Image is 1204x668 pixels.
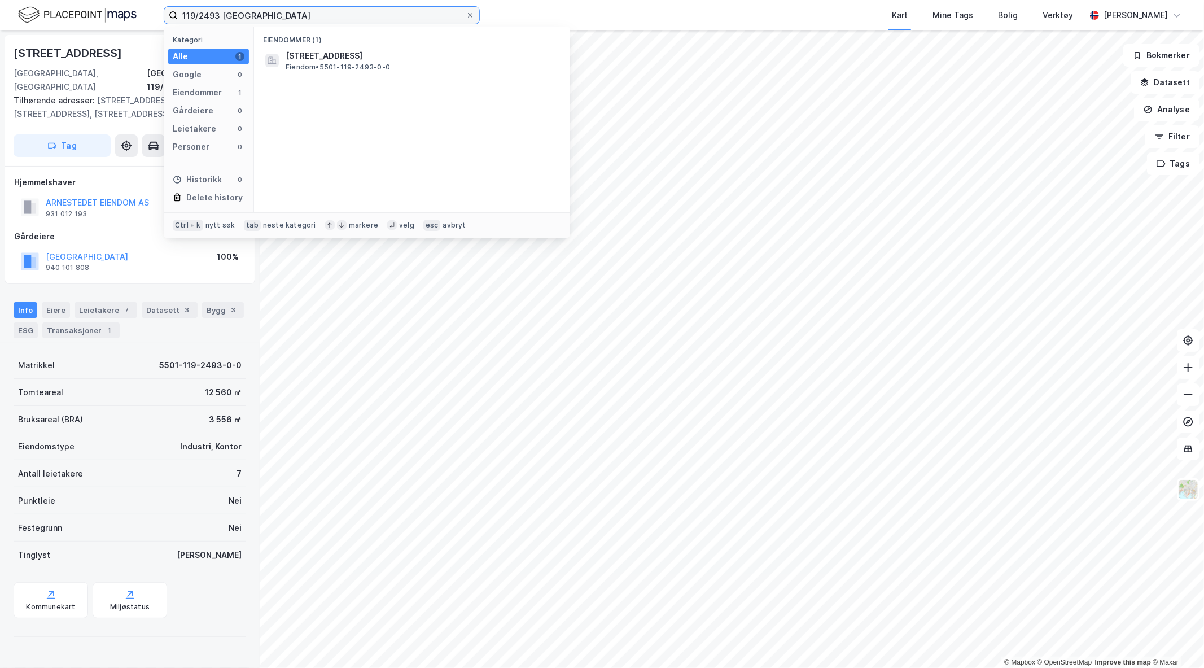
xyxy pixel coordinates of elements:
a: Improve this map [1095,658,1151,666]
div: 100% [217,250,239,264]
div: Festegrunn [18,521,62,535]
div: 1 [104,325,115,336]
div: [GEOGRAPHIC_DATA], [GEOGRAPHIC_DATA] [14,67,147,94]
div: 5501-119-2493-0-0 [159,359,242,372]
div: Miljøstatus [110,602,150,612]
a: Mapbox [1004,658,1035,666]
div: Tinglyst [18,548,50,562]
div: Kontrollprogram for chat [1148,614,1204,668]
button: Filter [1145,125,1199,148]
div: 3 556 ㎡ [209,413,242,426]
div: Hjemmelshaver [14,176,246,189]
div: Historikk [173,173,222,186]
div: esc [423,220,441,231]
div: Eiendommer [173,86,222,99]
div: Bruksareal (BRA) [18,413,83,426]
div: Alle [173,50,188,63]
button: Datasett [1131,71,1199,94]
div: Nei [229,494,242,508]
div: Kommunekart [26,602,75,612]
div: Gårdeiere [173,104,213,117]
div: Antall leietakere [18,467,83,481]
span: Tilhørende adresser: [14,95,97,105]
div: Kategori [173,36,249,44]
div: Leietakere [173,122,216,136]
div: 1 [235,52,244,61]
div: 0 [235,70,244,79]
div: 0 [235,142,244,151]
button: Bokmerker [1123,44,1199,67]
input: Søk på adresse, matrikkel, gårdeiere, leietakere eller personer [178,7,466,24]
div: Personer [173,140,209,154]
img: Z [1177,479,1199,500]
div: nytt søk [205,221,235,230]
div: Gårdeiere [14,230,246,243]
span: Eiendom • 5501-119-2493-0-0 [286,63,390,72]
div: Industri, Kontor [180,440,242,453]
div: [STREET_ADDRESS] [14,44,124,62]
div: [STREET_ADDRESS], [STREET_ADDRESS], [STREET_ADDRESS] [14,94,237,121]
div: 1 [235,88,244,97]
div: Verktøy [1043,8,1073,22]
div: Punktleie [18,494,55,508]
div: Eiere [42,302,70,318]
div: markere [349,221,378,230]
div: 12 560 ㎡ [205,386,242,399]
div: tab [244,220,261,231]
div: Transaksjoner [42,322,120,338]
div: ESG [14,322,38,338]
div: Eiendomstype [18,440,75,453]
div: 3 [228,304,239,316]
div: 0 [235,106,244,115]
div: Tomteareal [18,386,63,399]
div: Leietakere [75,302,137,318]
div: Bolig [998,8,1018,22]
div: Google [173,68,202,81]
iframe: Chat Widget [1148,614,1204,668]
div: Info [14,302,37,318]
button: Tags [1147,152,1199,175]
div: 0 [235,175,244,184]
div: neste kategori [263,221,316,230]
img: logo.f888ab2527a4732fd821a326f86c7f29.svg [18,5,137,25]
div: 0 [235,124,244,133]
div: Bygg [202,302,244,318]
div: Kart [892,8,908,22]
div: [PERSON_NAME] [1104,8,1168,22]
button: Tag [14,134,111,157]
div: 7 [237,467,242,481]
div: avbryt [443,221,466,230]
a: OpenStreetMap [1037,658,1092,666]
div: 931 012 193 [46,209,87,219]
div: 7 [121,304,133,316]
span: [STREET_ADDRESS] [286,49,557,63]
div: Matrikkel [18,359,55,372]
div: Datasett [142,302,198,318]
div: [GEOGRAPHIC_DATA], 119/2493 [147,67,246,94]
button: Analyse [1134,98,1199,121]
div: 940 101 808 [46,263,89,272]
div: velg [399,221,414,230]
div: Delete history [186,191,243,204]
div: Nei [229,521,242,535]
div: Mine Tags [932,8,973,22]
div: 3 [182,304,193,316]
div: [PERSON_NAME] [177,548,242,562]
div: Ctrl + k [173,220,203,231]
div: Eiendommer (1) [254,27,570,47]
